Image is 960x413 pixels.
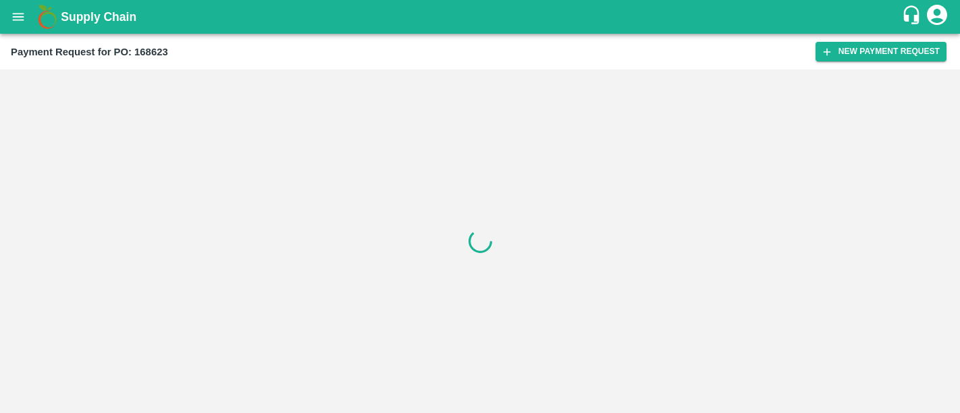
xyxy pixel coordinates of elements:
a: Supply Chain [61,7,901,26]
img: logo [34,3,61,30]
div: account of current user [925,3,949,31]
b: Payment Request for PO: 168623 [11,47,168,57]
button: open drawer [3,1,34,32]
button: New Payment Request [816,42,946,61]
div: customer-support [901,5,925,29]
b: Supply Chain [61,10,136,24]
